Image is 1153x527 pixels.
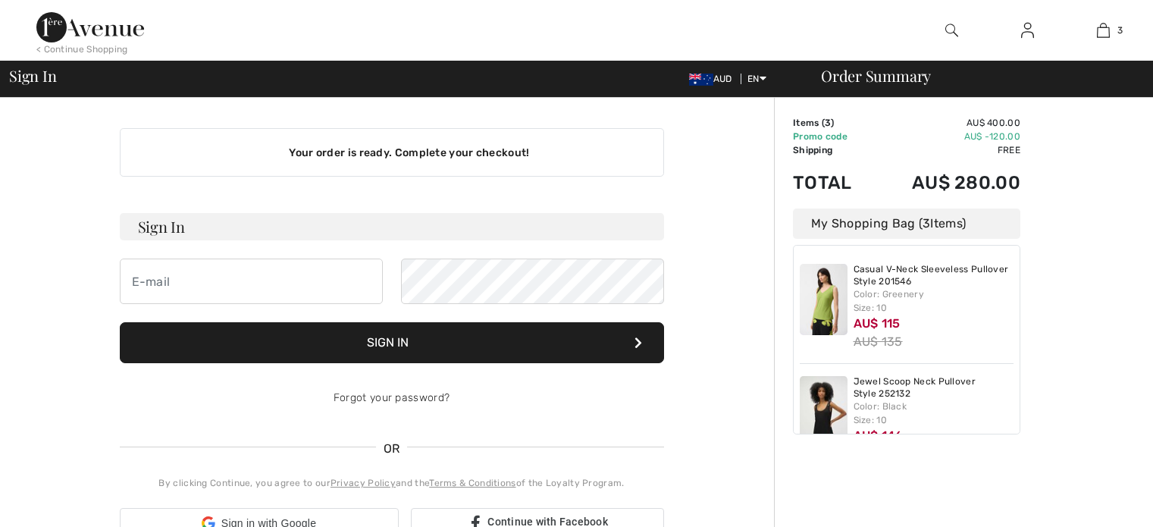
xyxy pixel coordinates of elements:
[873,143,1020,157] td: Free
[1097,21,1110,39] img: My Bag
[120,259,383,304] input: E-mail
[1066,21,1140,39] a: 3
[873,157,1020,209] td: AU$ 280.00
[923,216,930,231] span: 3
[36,42,128,56] div: < Continue Shopping
[793,209,1020,239] div: My Shopping Bag ( Items)
[1117,24,1123,37] span: 3
[854,287,1014,315] div: Color: Greenery Size: 10
[854,428,903,443] span: AU$ 146
[854,264,1014,287] a: Casual V-Neck Sleeveless Pullover Style 201546
[429,478,515,488] a: Terms & Conditions
[120,213,664,240] h3: Sign In
[9,68,56,83] span: Sign In
[945,21,958,39] img: search the website
[120,128,664,177] div: Your order is ready. Complete your checkout!
[873,130,1020,143] td: AU$ -120.00
[854,376,1014,400] a: Jewel Scoop Neck Pullover Style 252132
[1009,21,1046,40] a: Sign In
[689,74,713,86] img: Australian Dollar
[825,118,831,128] span: 3
[803,68,1144,83] div: Order Summary
[800,376,848,447] img: Jewel Scoop Neck Pullover Style 252132
[854,316,901,331] span: AU$ 115
[793,157,873,209] td: Total
[747,74,766,84] span: EN
[120,476,664,490] div: By clicking Continue, you agree to our and the of the Loyalty Program.
[793,116,873,130] td: Items ( )
[334,391,450,404] a: Forgot your password?
[36,12,144,42] img: 1ère Avenue
[854,400,1014,427] div: Color: Black Size: 10
[854,334,903,349] s: AU$ 135
[331,478,396,488] a: Privacy Policy
[689,74,738,84] span: AUD
[793,130,873,143] td: Promo code
[873,116,1020,130] td: AU$ 400.00
[376,440,408,458] span: OR
[793,143,873,157] td: Shipping
[1021,21,1034,39] img: My Info
[120,322,664,363] button: Sign In
[800,264,848,335] img: Casual V-Neck Sleeveless Pullover Style 201546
